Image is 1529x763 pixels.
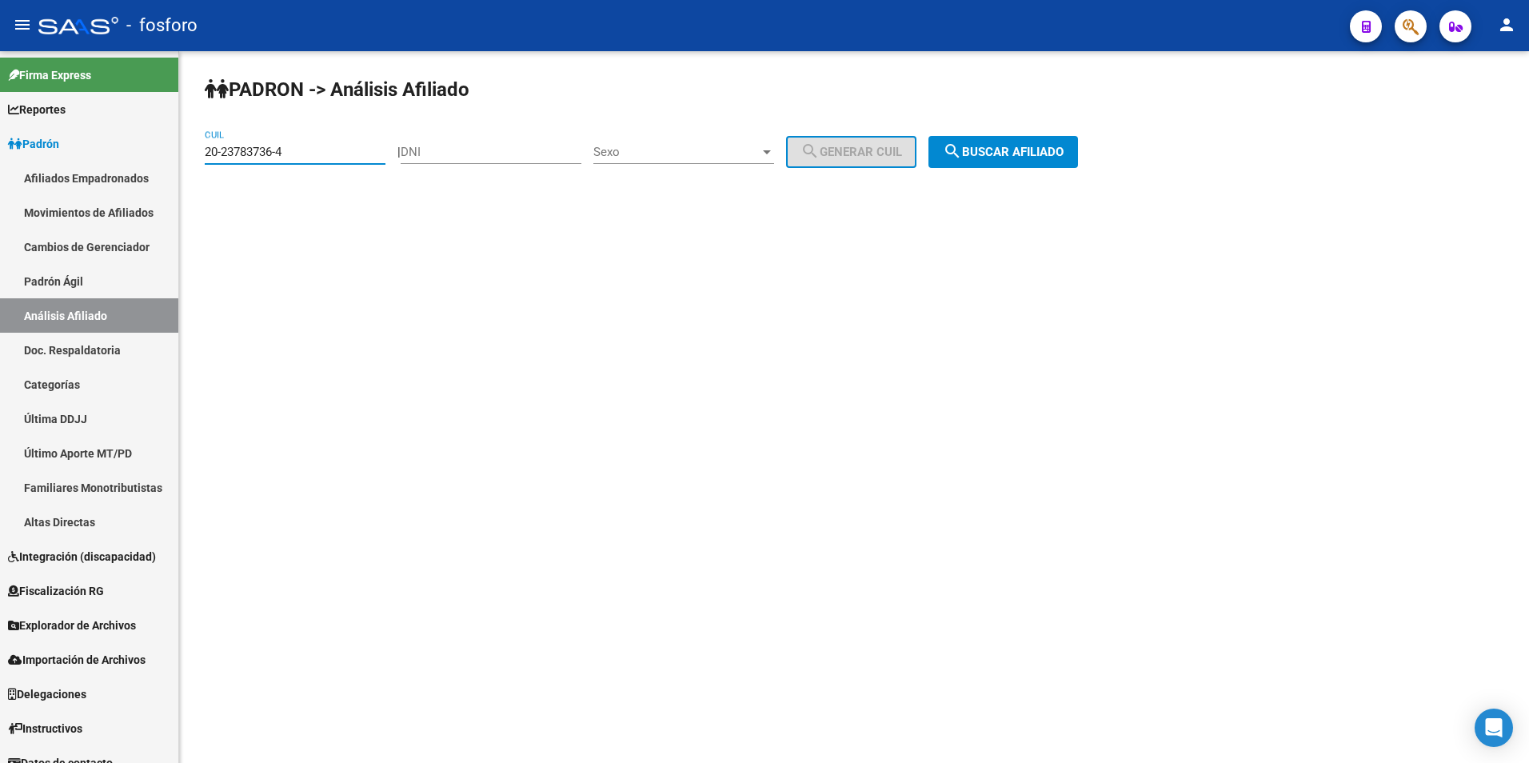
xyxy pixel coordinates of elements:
span: - fosforo [126,8,198,43]
span: Buscar afiliado [943,145,1064,159]
span: Sexo [593,145,760,159]
div: | [397,145,928,159]
div: Open Intercom Messenger [1475,709,1513,747]
span: Generar CUIL [800,145,902,159]
span: Padrón [8,135,59,153]
strong: PADRON -> Análisis Afiliado [205,78,469,101]
span: Firma Express [8,66,91,84]
button: Generar CUIL [786,136,916,168]
span: Importación de Archivos [8,651,146,669]
mat-icon: person [1497,15,1516,34]
span: Fiscalización RG [8,582,104,600]
button: Buscar afiliado [928,136,1078,168]
span: Integración (discapacidad) [8,548,156,565]
span: Reportes [8,101,66,118]
span: Explorador de Archivos [8,617,136,634]
span: Delegaciones [8,685,86,703]
mat-icon: menu [13,15,32,34]
span: Instructivos [8,720,82,737]
mat-icon: search [800,142,820,161]
mat-icon: search [943,142,962,161]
